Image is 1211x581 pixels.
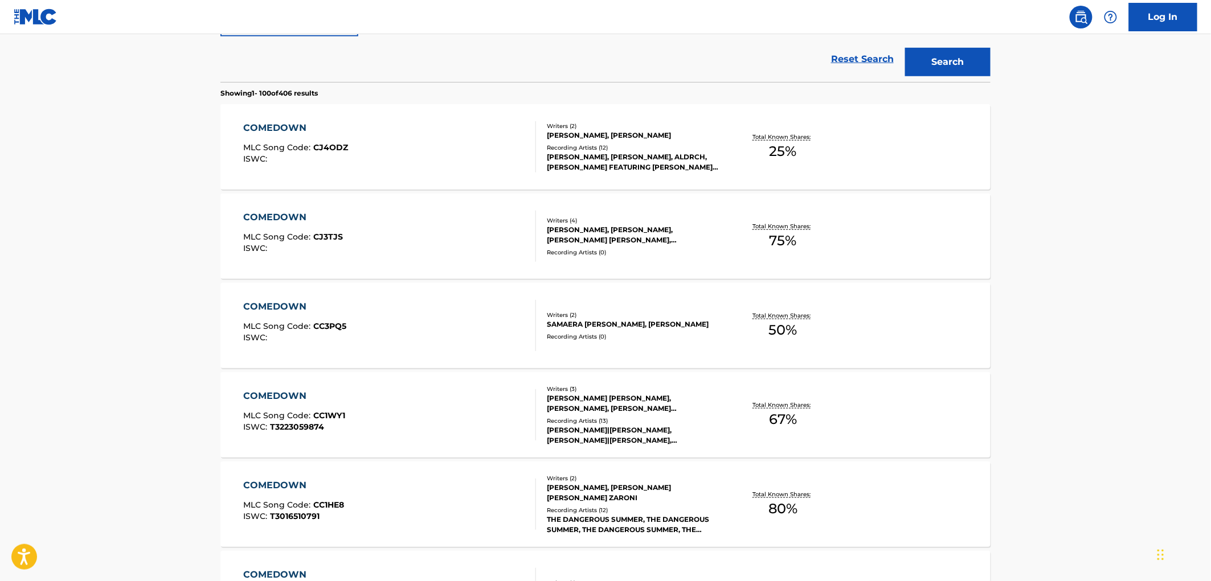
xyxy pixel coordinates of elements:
p: Total Known Shares: [752,311,813,320]
iframe: Chat Widget [1154,526,1211,581]
span: MLC Song Code : [244,321,314,331]
img: MLC Logo [14,9,58,25]
a: COMEDOWNMLC Song Code:CC3PQ5ISWC:Writers (2)SAMAERA [PERSON_NAME], [PERSON_NAME]Recording Artists... [220,283,991,368]
a: Public Search [1070,6,1093,28]
p: Total Known Shares: [752,222,813,230]
span: CC1WY1 [314,410,346,421]
a: COMEDOWNMLC Song Code:CC1WY1ISWC:T3223059874Writers (3)[PERSON_NAME] [PERSON_NAME], [PERSON_NAME]... [220,372,991,458]
div: Writers ( 2 ) [547,474,719,483]
div: [PERSON_NAME], [PERSON_NAME], [PERSON_NAME] [PERSON_NAME], [PERSON_NAME] [547,225,719,245]
div: Recording Artists ( 12 ) [547,506,719,514]
span: ISWC : [244,422,271,432]
div: Help [1099,6,1122,28]
div: Writers ( 2 ) [547,122,719,130]
span: 67 % [769,409,797,430]
div: Writers ( 3 ) [547,385,719,393]
p: Total Known Shares: [752,401,813,409]
span: MLC Song Code : [244,500,314,510]
span: T3016510791 [271,511,320,521]
div: Writers ( 2 ) [547,311,719,319]
img: help [1104,10,1118,24]
span: 50 % [769,320,797,340]
div: COMEDOWN [244,479,345,492]
span: CJ3TJS [314,232,343,242]
div: [PERSON_NAME]|[PERSON_NAME], [PERSON_NAME]|[PERSON_NAME], [PERSON_NAME], [PERSON_NAME],[PERSON_NA... [547,425,719,446]
a: COMEDOWNMLC Song Code:CC1HE8ISWC:T3016510791Writers (2)[PERSON_NAME], [PERSON_NAME] [PERSON_NAME]... [220,461,991,547]
p: Total Known Shares: [752,133,813,141]
div: COMEDOWN [244,300,347,314]
span: T3223059874 [271,422,325,432]
span: ISWC : [244,511,271,521]
img: search [1074,10,1088,24]
span: 25 % [770,141,797,162]
span: MLC Song Code : [244,142,314,153]
div: Writers ( 4 ) [547,216,719,225]
div: Recording Artists ( 0 ) [547,332,719,341]
span: ISWC : [244,332,271,343]
a: Log In [1129,3,1197,31]
p: Total Known Shares: [752,490,813,498]
span: MLC Song Code : [244,410,314,421]
div: [PERSON_NAME] [PERSON_NAME], [PERSON_NAME], [PERSON_NAME] [PERSON_NAME] [547,393,719,414]
div: Recording Artists ( 13 ) [547,417,719,425]
span: CC1HE8 [314,500,345,510]
div: Drag [1157,538,1164,572]
span: CJ4ODZ [314,142,349,153]
div: [PERSON_NAME], [PERSON_NAME] [547,130,719,141]
div: [PERSON_NAME], [PERSON_NAME] [PERSON_NAME] ZARONI [547,483,719,503]
span: ISWC : [244,154,271,164]
div: [PERSON_NAME], [PERSON_NAME], ALDRCH, [PERSON_NAME] FEATURING [PERSON_NAME] [PERSON_NAME], [PERSO... [547,152,719,172]
span: 80 % [768,498,797,519]
span: ISWC : [244,243,271,253]
button: Search [905,48,991,76]
div: SAMAERA [PERSON_NAME], [PERSON_NAME] [547,319,719,329]
span: 75 % [770,230,797,251]
div: COMEDOWN [244,389,346,403]
div: COMEDOWN [244,211,343,224]
span: CC3PQ5 [314,321,347,331]
div: THE DANGEROUS SUMMER, THE DANGEROUS SUMMER, THE DANGEROUS SUMMER, THE DANGEROUS SUMMER, THE DANGE... [547,514,719,535]
div: Recording Artists ( 12 ) [547,143,719,152]
a: Reset Search [825,47,899,72]
div: COMEDOWN [244,121,349,135]
a: COMEDOWNMLC Song Code:CJ4ODZISWC:Writers (2)[PERSON_NAME], [PERSON_NAME]Recording Artists (12)[PE... [220,104,991,189]
p: Showing 1 - 100 of 406 results [220,88,318,98]
a: COMEDOWNMLC Song Code:CJ3TJSISWC:Writers (4)[PERSON_NAME], [PERSON_NAME], [PERSON_NAME] [PERSON_N... [220,193,991,279]
div: Recording Artists ( 0 ) [547,248,719,257]
span: MLC Song Code : [244,232,314,242]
